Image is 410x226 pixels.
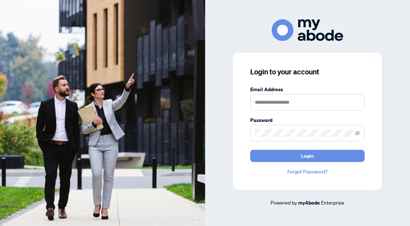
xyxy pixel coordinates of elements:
label: Email Address [250,85,365,93]
img: ma-logo [272,19,343,41]
span: eye-invisible [355,131,360,136]
button: Login [250,150,365,162]
a: Forgot Password? [250,168,365,176]
span: Powered by [271,199,297,206]
a: myAbode [298,199,320,207]
span: Login [301,150,314,162]
label: Password [250,116,365,124]
span: Enterprise [321,199,344,206]
h3: Login to your account [250,67,365,77]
